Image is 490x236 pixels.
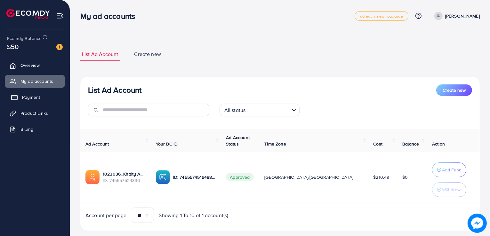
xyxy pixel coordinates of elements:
a: My ad accounts [5,75,65,88]
p: Withdraw [442,186,461,193]
span: Showing 1 To 10 of 1 account(s) [159,212,229,219]
a: [PERSON_NAME] [432,12,480,20]
button: Add Fund [432,162,466,177]
span: Payment [22,94,40,100]
p: [PERSON_NAME] [445,12,480,20]
a: Billing [5,123,65,136]
img: menu [56,12,64,20]
span: Overview [20,62,40,68]
button: Withdraw [432,182,466,197]
span: Billing [20,126,33,132]
a: Product Links [5,107,65,120]
img: ic-ads-acc.e4c84228.svg [85,170,100,184]
span: $50 [7,42,19,51]
span: Approved [226,173,253,181]
span: Time Zone [264,141,286,147]
p: Add Fund [442,166,462,174]
span: ID: 7455575243302944784 [103,177,146,184]
button: Create new [436,84,472,96]
img: image [468,214,487,233]
div: Search for option [220,104,300,116]
span: All status [223,106,247,115]
a: Payment [5,91,65,104]
span: My ad accounts [20,78,53,84]
span: Ad Account Status [226,134,250,147]
span: Ecomdy Balance [7,35,42,42]
span: Create new [443,87,466,93]
a: 1023036_Khaity App Ads_1735886397031 [103,171,146,177]
input: Search for option [247,104,289,115]
span: adreach_new_package [360,14,403,18]
a: adreach_new_package [355,11,408,21]
a: Overview [5,59,65,72]
h3: My ad accounts [80,12,140,21]
span: $210.49 [373,174,389,180]
p: ID: 7455574516488683537 [173,173,216,181]
span: $0 [402,174,408,180]
img: logo [6,9,50,19]
span: Account per page [85,212,127,219]
span: Balance [402,141,419,147]
span: Action [432,141,445,147]
span: Ad Account [85,141,109,147]
span: [GEOGRAPHIC_DATA]/[GEOGRAPHIC_DATA] [264,174,353,180]
img: ic-ba-acc.ded83a64.svg [156,170,170,184]
img: image [56,44,63,50]
span: Create new [134,51,161,58]
span: Your BC ID [156,141,178,147]
div: <span class='underline'>1023036_Khaity App Ads_1735886397031</span></br>7455575243302944784 [103,171,146,184]
h3: List Ad Account [88,85,141,95]
span: Product Links [20,110,48,116]
span: Cost [373,141,382,147]
span: List Ad Account [82,51,118,58]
